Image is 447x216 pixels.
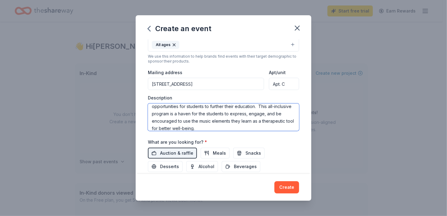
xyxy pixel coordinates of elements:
label: What are you looking for? [148,139,207,145]
span: Auction & raffle [160,149,193,157]
span: Snacks [245,149,261,157]
label: Apt/unit [269,70,286,76]
span: Meals [213,149,226,157]
span: Beverages [234,163,257,170]
button: Desserts [148,161,183,172]
label: Description [148,95,172,101]
div: We use this information to help brands find events with their target demographic to sponsor their... [148,54,299,64]
input: # [269,78,299,90]
button: Meals [201,148,230,159]
label: Mailing address [148,70,182,76]
span: Alcohol [198,163,214,170]
span: Desserts [160,163,179,170]
input: Enter a US address [148,78,264,90]
div: Create an event [148,24,211,34]
button: Beverages [222,161,260,172]
button: Snacks [233,148,265,159]
div: All ages [152,41,179,49]
button: Create [274,181,299,193]
button: Alcohol [186,161,218,172]
button: All ages [148,38,299,52]
button: Auction & raffle [148,148,197,159]
textarea: This event and online auction and event raffle Your direct sponsorship helps student academic ach... [148,103,299,131]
